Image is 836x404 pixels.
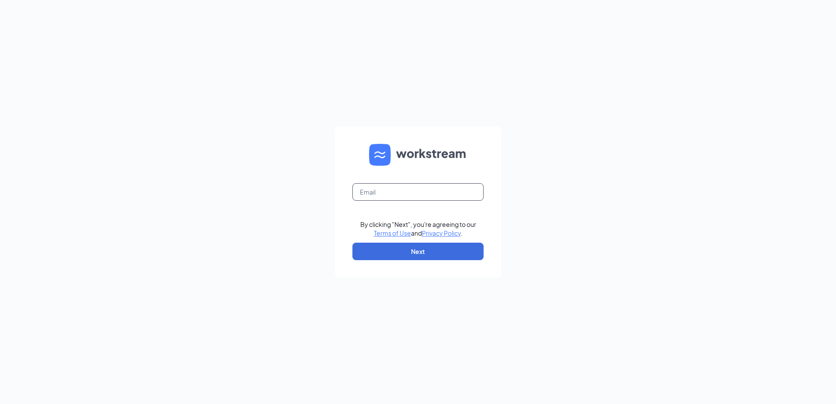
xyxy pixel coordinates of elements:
[360,220,476,237] div: By clicking "Next", you're agreeing to our and .
[422,229,461,237] a: Privacy Policy
[352,183,484,201] input: Email
[352,243,484,260] button: Next
[374,229,411,237] a: Terms of Use
[369,144,467,166] img: WS logo and Workstream text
